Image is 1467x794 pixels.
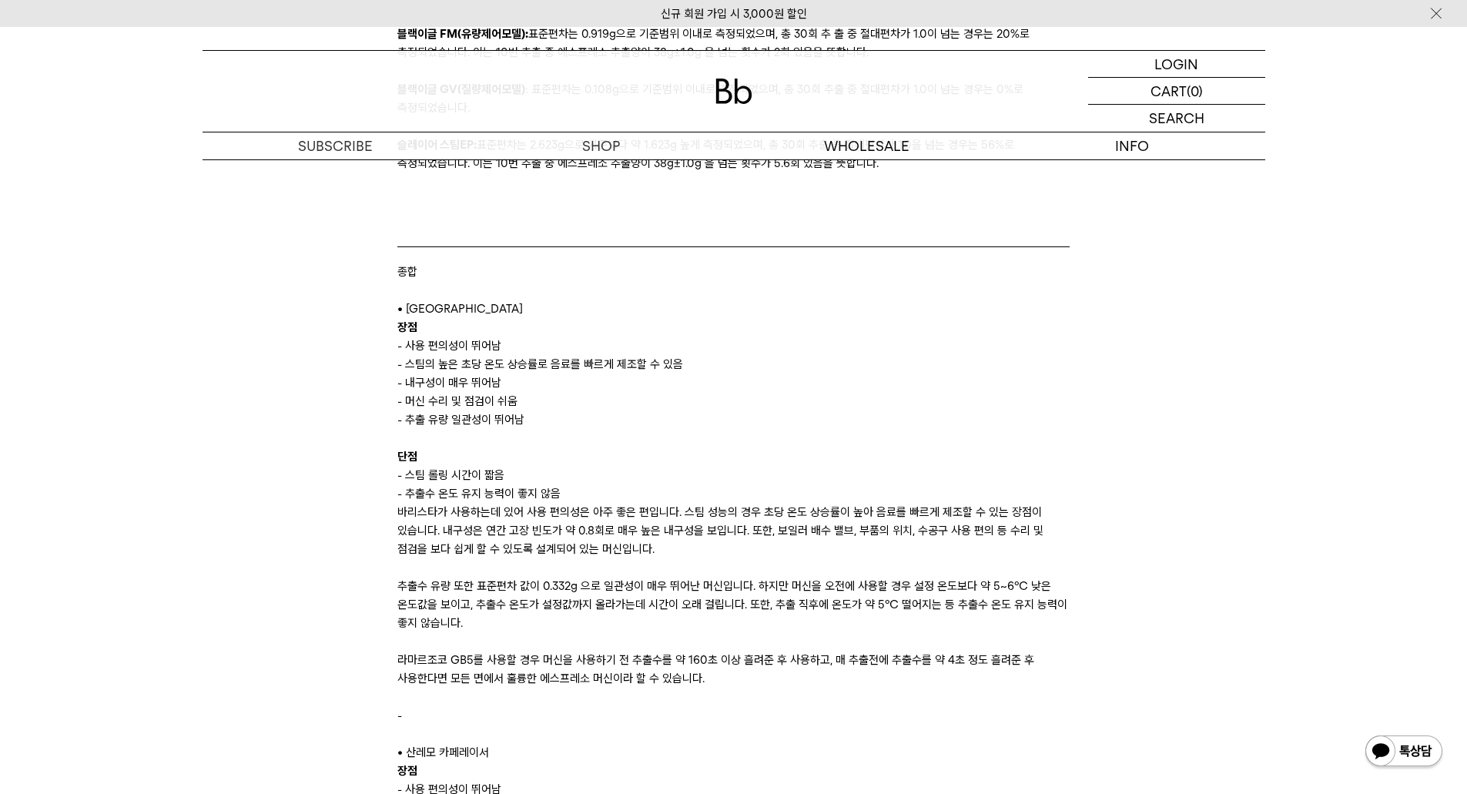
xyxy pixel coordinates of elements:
b: 장점 [397,320,417,334]
p: INFO [1000,132,1265,159]
b: 단점 [397,450,417,464]
p: - [397,706,1070,725]
p: SEARCH [1149,105,1204,132]
p: 추출수 유량 또한 표준편차 값이 0.332g 으로 일관성이 매우 뛰어난 머신입니다. 하지만 머신을 오전에 사용할 경우 설정 온도보다 약 5~6℃ 낮은 온도값을 보이고, 추출수... [397,577,1070,632]
div: - 추출 유량 일관성이 뛰어남 [397,410,1070,429]
a: CART (0) [1088,78,1265,105]
b: 장점 [397,764,417,778]
p: • [GEOGRAPHIC_DATA] [397,300,1070,318]
div: - 스팀 롤링 시간이 짧음 [397,466,1070,484]
img: 로고 [715,79,752,104]
p: 종합 [397,263,1070,281]
div: - 머신 수리 및 점검이 쉬움 [397,392,1070,410]
img: 카카오톡 채널 1:1 채팅 버튼 [1364,734,1444,771]
p: 라마르조코 GB5를 사용할 경우 머신을 사용하기 전 추출수를 약 160초 이상 흘려준 후 사용하고, 매 추출전에 추출수를 약 4초 정도 흘려준 후 사용한다면 모든 면에서 훌륭... [397,651,1070,688]
a: SUBSCRIBE [203,132,468,159]
div: - 스팀의 높은 초당 온도 상승률로 음료를 빠르게 제조할 수 있음 [397,355,1070,374]
a: SHOP [468,132,734,159]
a: LOGIN [1088,51,1265,78]
p: WHOLESALE [734,132,1000,159]
p: 바리스타가 사용하는데 있어 사용 편의성은 아주 좋은 편입니다. 스팀 성능의 경우 초당 온도 상승률이 높아 음료를 빠르게 제조할 수 있는 장점이 있습니다. 내구성은 연간 고장 ... [397,503,1070,558]
div: - 추출수 온도 유지 능력이 좋지 않음 [397,484,1070,503]
p: CART [1150,78,1187,104]
p: (0) [1187,78,1203,104]
p: LOGIN [1154,51,1198,77]
div: - 사용 편의성이 뛰어남 [397,337,1070,355]
a: 신규 회원 가입 시 3,000원 할인 [661,7,807,21]
p: • 산레모 카페레이서 [397,743,1070,762]
div: - 내구성이 매우 뛰어남 [397,374,1070,392]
